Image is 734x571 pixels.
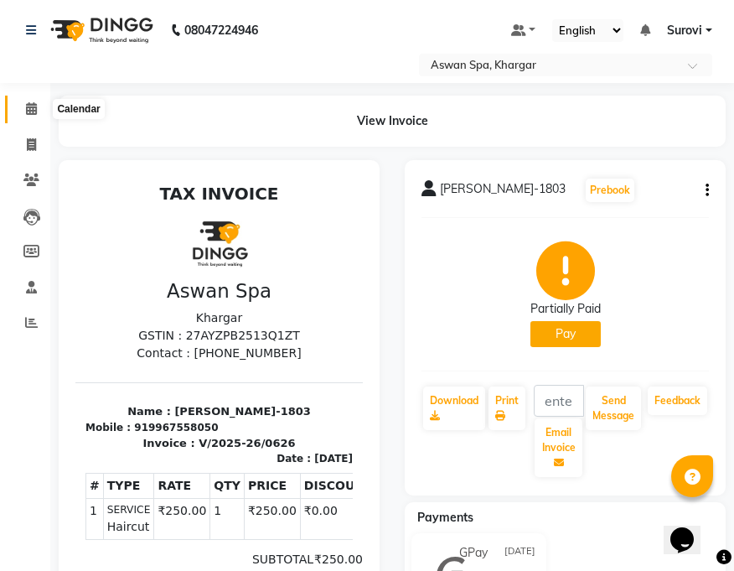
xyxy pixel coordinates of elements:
[10,150,277,168] p: GSTIN : 27AYZPB2513Q1ZT
[417,510,473,525] span: Payments
[167,374,227,392] div: SUBTOTAL
[177,428,209,442] span: CGST
[53,99,104,119] div: Calendar
[504,544,535,562] span: [DATE]
[43,7,158,54] img: logo
[10,103,277,126] h3: Aswan Spa
[440,180,566,204] span: [PERSON_NAME]-1803
[10,258,277,275] p: Invoice : V/2025-26/0626
[10,552,277,567] p: Please visit again !
[167,409,227,427] div: ( )
[32,341,75,359] span: Haircut
[227,480,287,497] div: ₹250.00
[648,387,707,415] a: Feedback
[168,297,225,322] th: PRICE
[177,411,208,424] span: SGST
[201,274,235,289] div: Date :
[135,322,169,362] td: 1
[535,418,582,477] button: Email Invoice
[664,504,717,554] iframe: chat widget
[227,374,287,392] div: ₹250.00
[239,274,277,289] div: [DATE]
[227,497,287,515] div: ₹45.00
[586,387,641,430] button: Send Message
[10,168,277,185] p: Contact : [PHONE_NUMBER]
[667,22,702,39] span: Surovi
[488,387,525,430] a: Print
[10,226,277,243] p: Name : [PERSON_NAME]-1803
[10,243,55,258] div: Mobile :
[10,7,277,27] h2: TAX INVOICE
[167,444,227,480] div: GRAND TOTAL
[79,322,135,362] td: ₹250.00
[530,321,601,347] button: Pay
[59,243,142,258] div: 919967558050
[28,297,79,322] th: TYPE
[530,300,601,318] div: Partially Paid
[32,325,75,340] small: SERVICE
[10,132,277,150] p: Khargar
[227,444,287,480] div: ₹295.00
[167,392,227,409] div: NET
[459,544,488,562] span: GPay
[534,385,584,417] input: enter email
[225,322,301,362] td: ₹0.00
[227,409,287,427] div: ₹22.50
[79,297,135,322] th: RATE
[11,322,28,362] td: 1
[227,427,287,444] div: ₹22.50
[213,412,230,424] span: 9%
[168,322,225,362] td: ₹250.00
[214,429,231,442] span: 9%
[423,387,485,430] a: Download
[135,297,169,322] th: QTY
[59,96,726,147] div: View Invoice
[167,497,227,515] div: Balance
[586,179,634,202] button: Prebook
[225,297,301,322] th: DISCOUNT
[184,7,258,54] b: 08047224946
[167,480,227,497] div: Paid
[11,297,28,322] th: #
[227,392,287,409] div: ₹250.00
[167,427,227,444] div: ( )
